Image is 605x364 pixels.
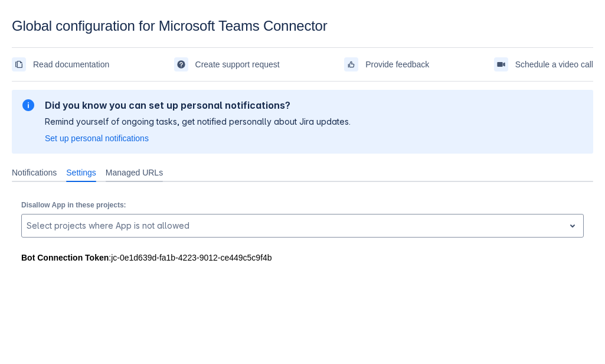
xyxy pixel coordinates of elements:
span: Managed URLs [106,167,163,178]
span: Create support request [195,55,280,74]
span: support [176,60,186,69]
h2: Did you know you can set up personal notifications? [45,99,351,111]
span: Provide feedback [365,55,429,74]
span: Notifications [12,167,57,178]
span: Schedule a video call [515,55,593,74]
div: Global configuration for Microsoft Teams Connector [12,18,593,34]
span: documentation [14,60,24,69]
a: Read documentation [12,55,109,74]
span: open [565,219,580,233]
div: : jc-0e1d639d-fa1b-4223-9012-ce449c5c9f4b [21,252,584,264]
p: Remind yourself of ongoing tasks, get notified personally about Jira updates. [45,116,351,128]
a: Create support request [174,55,280,74]
span: feedback [346,60,356,69]
span: Settings [66,167,96,178]
a: Schedule a video call [494,55,593,74]
p: Disallow App in these projects: [21,201,584,209]
span: Read documentation [33,55,109,74]
a: Provide feedback [344,55,429,74]
span: information [21,98,35,112]
a: Set up personal notifications [45,132,149,144]
strong: Bot Connection Token [21,253,109,262]
span: videoCall [496,60,506,69]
